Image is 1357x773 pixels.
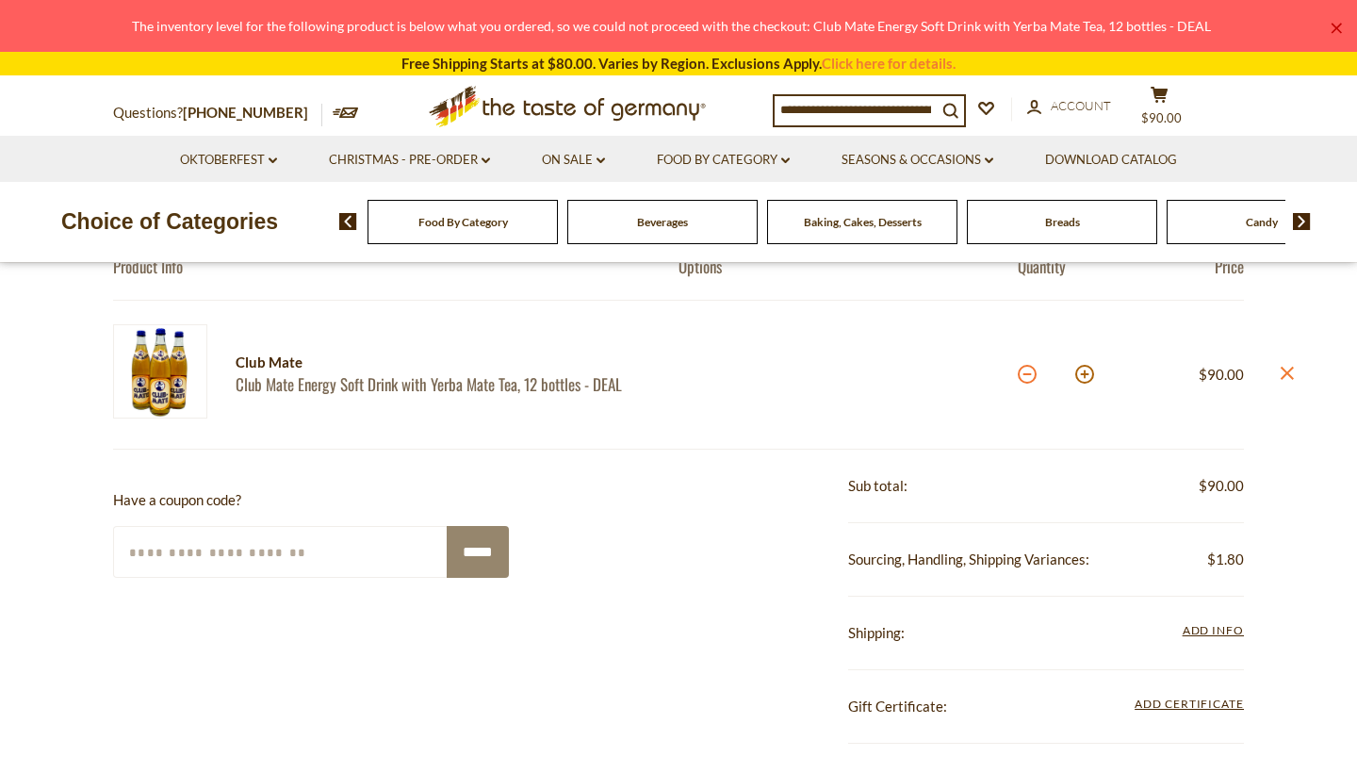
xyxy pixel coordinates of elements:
p: Have a coupon code? [113,488,509,512]
a: [PHONE_NUMBER] [183,104,308,121]
a: Food By Category [418,215,508,229]
a: On Sale [542,150,605,171]
div: Quantity [1018,256,1131,276]
a: Christmas - PRE-ORDER [329,150,490,171]
button: $90.00 [1131,86,1187,133]
a: Beverages [637,215,688,229]
span: Gift Certificate: [848,698,947,715]
span: $90.00 [1199,474,1244,498]
a: Club Mate Energy Soft Drink with Yerba Mate Tea, 12 bottles - DEAL [236,374,646,394]
span: Shipping: [848,624,905,641]
span: $90.00 [1199,366,1244,383]
span: $90.00 [1141,110,1182,125]
img: next arrow [1293,213,1311,230]
div: Club Mate [236,351,646,374]
div: Options [678,256,1018,276]
span: Account [1051,98,1111,113]
img: previous arrow [339,213,357,230]
img: Club Mate Energy Soft Drink with Yerba Mate Tea, 12 bottles - DEAL [113,324,207,419]
a: Account [1027,96,1111,117]
a: Candy [1246,215,1278,229]
span: Sourcing, Handling, Shipping Variances: [848,551,1089,567]
span: Add Certificate [1135,695,1244,715]
a: Click here for details. [822,55,956,72]
div: Price [1131,256,1244,276]
span: $1.80 [1207,548,1244,571]
p: Questions? [113,101,322,125]
a: Breads [1045,215,1080,229]
span: Sub total: [848,477,907,494]
span: Add Info [1183,623,1244,637]
a: × [1331,23,1342,34]
a: Oktoberfest [180,150,277,171]
a: Seasons & Occasions [842,150,993,171]
a: Food By Category [657,150,790,171]
a: Download Catalog [1045,150,1177,171]
a: Baking, Cakes, Desserts [804,215,922,229]
div: Product Info [113,256,678,276]
div: The inventory level for the following product is below what you ordered, so we could not proceed ... [15,15,1327,37]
